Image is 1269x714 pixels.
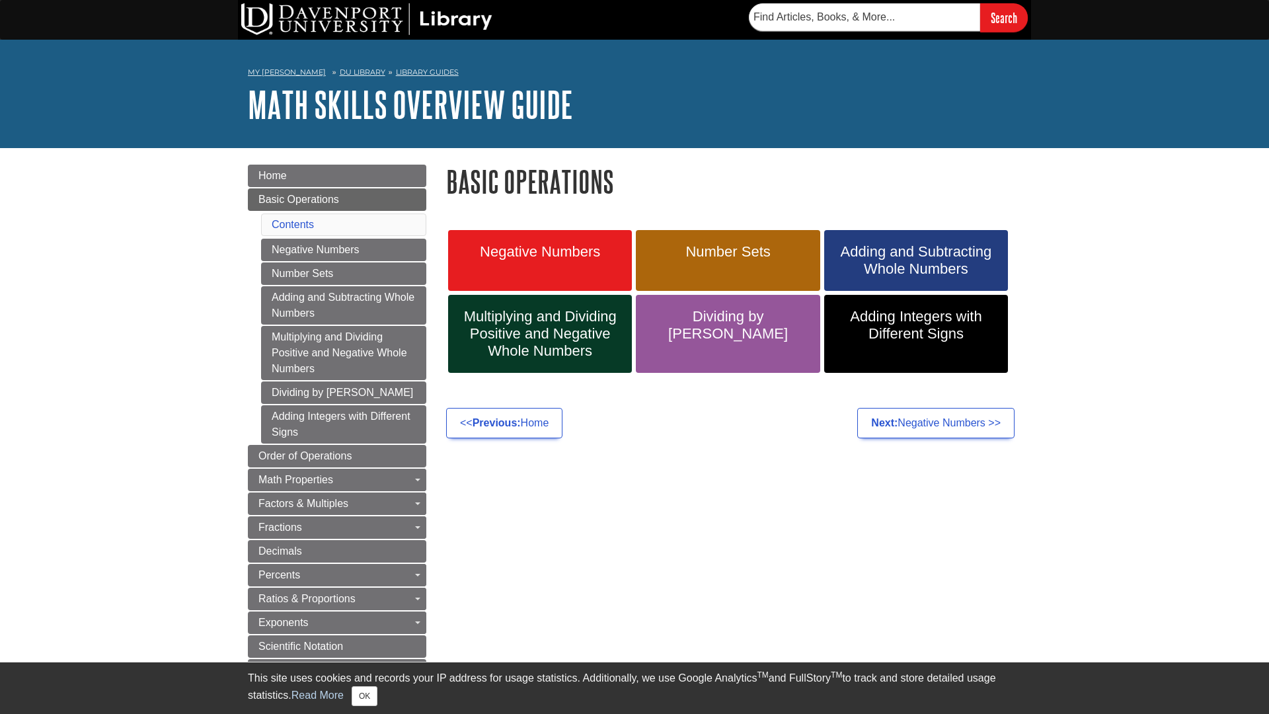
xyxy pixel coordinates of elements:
[248,540,426,563] a: Decimals
[857,408,1015,438] a: Next:Negative Numbers >>
[248,165,426,187] a: Home
[834,308,998,342] span: Adding Integers with Different Signs
[258,194,339,205] span: Basic Operations
[248,635,426,658] a: Scientific Notation
[248,612,426,634] a: Exponents
[831,670,842,680] sup: TM
[261,326,426,380] a: Multiplying and Dividing Positive and Negative Whole Numbers
[248,84,573,125] a: Math Skills Overview Guide
[248,469,426,491] a: Math Properties
[258,641,343,652] span: Scientific Notation
[258,522,302,533] span: Fractions
[248,564,426,586] a: Percents
[291,690,344,701] a: Read More
[446,408,562,438] a: <<Previous:Home
[248,63,1021,85] nav: breadcrumb
[980,3,1028,32] input: Search
[248,445,426,467] a: Order of Operations
[646,243,810,260] span: Number Sets
[636,230,820,291] a: Number Sets
[248,659,426,682] a: Averages
[871,417,898,428] strong: Next:
[340,67,385,77] a: DU Library
[258,617,309,628] span: Exponents
[757,670,768,680] sup: TM
[258,569,300,580] span: Percents
[458,308,622,360] span: Multiplying and Dividing Positive and Negative Whole Numbers
[261,286,426,325] a: Adding and Subtracting Whole Numbers
[448,295,632,373] a: Multiplying and Dividing Positive and Negative Whole Numbers
[258,450,352,461] span: Order of Operations
[241,3,492,35] img: DU Library
[749,3,980,31] input: Find Articles, Books, & More...
[749,3,1028,32] form: Searches DU Library's articles, books, and more
[261,405,426,444] a: Adding Integers with Different Signs
[248,67,326,78] a: My [PERSON_NAME]
[258,593,356,604] span: Ratios & Proportions
[352,686,377,706] button: Close
[258,474,333,485] span: Math Properties
[258,170,287,181] span: Home
[248,516,426,539] a: Fractions
[646,308,810,342] span: Dividing by [PERSON_NAME]
[448,230,632,291] a: Negative Numbers
[248,670,1021,706] div: This site uses cookies and records your IP address for usage statistics. Additionally, we use Goo...
[446,165,1021,198] h1: Basic Operations
[636,295,820,373] a: Dividing by [PERSON_NAME]
[824,295,1008,373] a: Adding Integers with Different Signs
[473,417,521,428] strong: Previous:
[272,219,314,230] a: Contents
[261,381,426,404] a: Dividing by [PERSON_NAME]
[258,545,302,557] span: Decimals
[248,588,426,610] a: Ratios & Proportions
[261,262,426,285] a: Number Sets
[261,239,426,261] a: Negative Numbers
[258,498,348,509] span: Factors & Multiples
[248,188,426,211] a: Basic Operations
[834,243,998,278] span: Adding and Subtracting Whole Numbers
[458,243,622,260] span: Negative Numbers
[824,230,1008,291] a: Adding and Subtracting Whole Numbers
[248,493,426,515] a: Factors & Multiples
[396,67,459,77] a: Library Guides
